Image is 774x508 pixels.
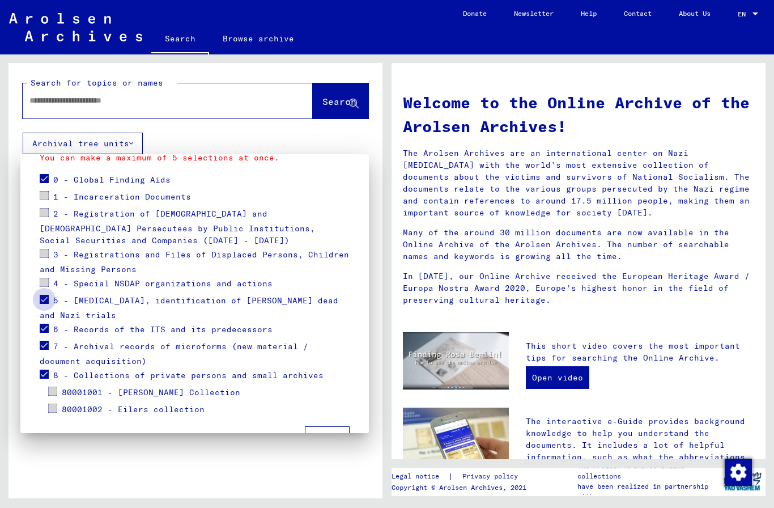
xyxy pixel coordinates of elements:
[724,458,751,485] div: Change consent
[305,426,350,448] button: Apply
[314,432,340,442] span: Apply
[40,295,338,321] span: 5 - [MEDICAL_DATA], identification of [PERSON_NAME] dead and Nazi trials
[257,427,300,448] button: Reset
[53,192,191,202] span: 1 - Incarceration Documents
[53,278,273,289] span: 4 - Special NSDAP organizations and actions
[40,209,315,246] span: 2 - Registration of [DEMOGRAPHIC_DATA] and [DEMOGRAPHIC_DATA] Persecutees by Public Institutions,...
[62,404,205,414] span: 80001002 - Eilers collection
[62,387,240,397] span: 80001001 - [PERSON_NAME] Collection
[40,152,350,164] p: You can make a maximum of 5 selections at once.
[40,341,308,367] span: 7 - Archival records of microforms (new material / document acquisition)
[266,433,291,443] span: Reset
[40,249,349,275] span: 3 - Registrations and Files of Displaced Persons, Children and Missing Persons
[53,175,171,185] span: 0 - Global Finding Aids
[725,459,752,486] img: Change consent
[53,370,324,380] span: 8 - Collections of private persons and small archives
[53,324,273,335] span: 6 - Records of the ITS and its predecessors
